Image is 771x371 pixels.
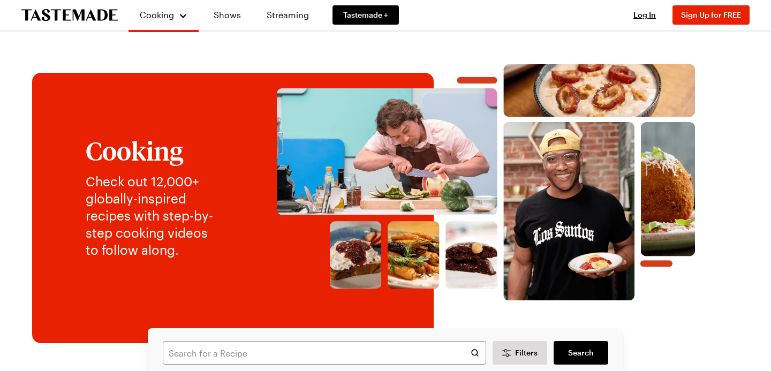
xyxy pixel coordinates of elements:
[21,9,118,21] a: To Tastemade Home Page
[244,64,728,300] img: Explore recipes
[140,10,174,20] span: Cooking
[554,341,608,365] a: filters
[139,4,188,26] button: Cooking
[86,137,222,164] h1: Cooking
[343,10,388,20] span: Tastemade +
[633,10,656,19] span: Log In
[681,10,741,19] span: Sign Up for FREE
[568,347,594,358] span: Search
[623,10,666,20] button: Log In
[332,5,399,25] a: Tastemade +
[672,5,750,25] button: Sign Up for FREE
[163,341,486,365] input: Search for a Recipe
[86,173,222,259] p: Check out 12,000+ globally-inspired recipes with step-by-step cooking videos to follow along.
[493,341,547,365] button: Desktop filters
[515,347,538,358] span: Filters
